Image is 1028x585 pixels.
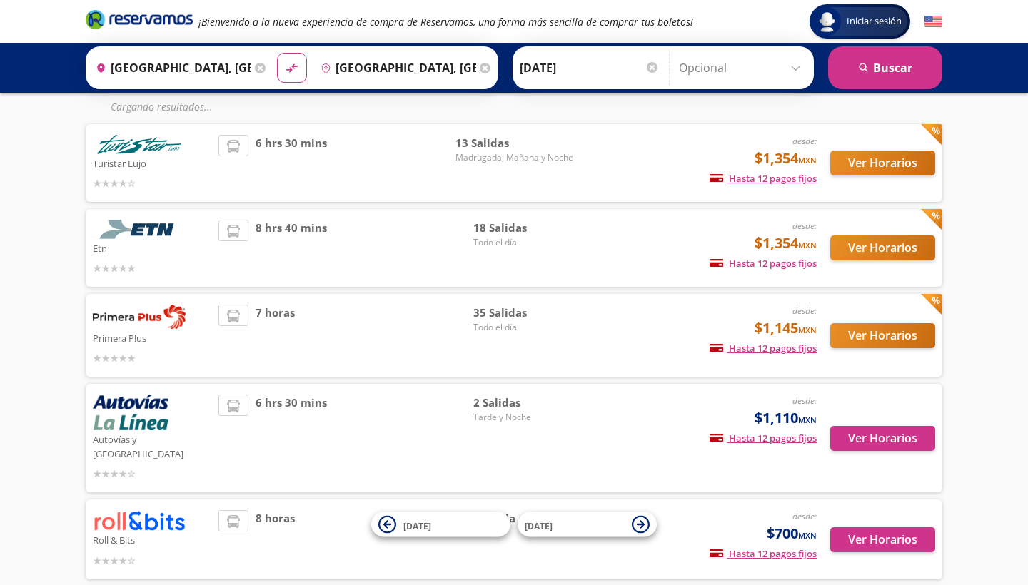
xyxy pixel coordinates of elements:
[93,531,211,548] p: Roll & Bits
[93,135,186,154] img: Turistar Lujo
[755,148,817,169] span: $1,354
[828,46,942,89] button: Buscar
[830,235,935,260] button: Ver Horarios
[710,342,817,355] span: Hasta 12 pagos fijos
[798,240,817,250] small: MXN
[798,155,817,166] small: MXN
[256,510,295,568] span: 8 horas
[256,135,327,191] span: 6 hrs 30 mins
[473,321,573,334] span: Todo el día
[792,305,817,317] em: desde:
[403,519,431,531] span: [DATE]
[798,530,817,541] small: MXN
[520,50,660,86] input: Elegir Fecha
[93,329,211,346] p: Primera Plus
[93,220,186,239] img: Etn
[924,13,942,31] button: English
[710,547,817,560] span: Hasta 12 pagos fijos
[256,395,327,482] span: 6 hrs 30 mins
[792,135,817,147] em: desde:
[455,151,573,164] span: Madrugada, Mañana y Noche
[473,395,573,411] span: 2 Salidas
[792,510,817,522] em: desde:
[315,50,476,86] input: Buscar Destino
[830,323,935,348] button: Ver Horarios
[710,172,817,185] span: Hasta 12 pagos fijos
[93,154,211,171] p: Turistar Lujo
[830,151,935,175] button: Ver Horarios
[841,14,907,29] span: Iniciar sesión
[93,239,211,256] p: Etn
[93,510,186,531] img: Roll & Bits
[455,135,573,151] span: 13 Salidas
[473,411,573,424] span: Tarde y Noche
[798,325,817,335] small: MXN
[755,317,817,339] span: $1,145
[798,414,817,425] small: MXN
[198,15,693,29] em: ¡Bienvenido a la nueva experiencia de compra de Reservamos, una forma más sencilla de comprar tus...
[679,50,807,86] input: Opcional
[86,9,193,30] i: Brand Logo
[473,305,573,321] span: 35 Salidas
[473,510,573,526] span: 1 Salida
[371,512,510,537] button: [DATE]
[90,50,251,86] input: Buscar Origen
[93,395,168,430] img: Autovías y La Línea
[473,236,573,249] span: Todo el día
[256,305,295,366] span: 7 horas
[710,257,817,270] span: Hasta 12 pagos fijos
[111,100,213,113] em: Cargando resultados ...
[792,395,817,407] em: desde:
[767,523,817,544] span: $700
[93,430,211,461] p: Autovías y [GEOGRAPHIC_DATA]
[473,220,573,236] span: 18 Salidas
[755,233,817,254] span: $1,354
[710,432,817,444] span: Hasta 12 pagos fijos
[755,407,817,429] span: $1,110
[830,527,935,552] button: Ver Horarios
[525,519,553,531] span: [DATE]
[93,305,186,329] img: Primera Plus
[518,512,657,537] button: [DATE]
[86,9,193,34] a: Brand Logo
[256,220,327,276] span: 8 hrs 40 mins
[830,426,935,451] button: Ver Horarios
[792,220,817,232] em: desde:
